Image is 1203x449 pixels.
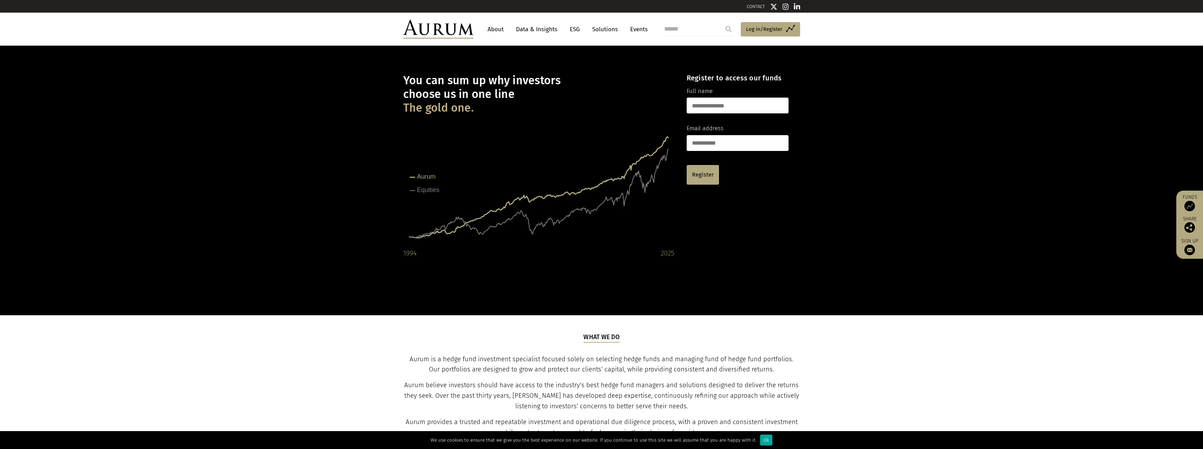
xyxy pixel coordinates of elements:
a: Sign up [1180,238,1199,255]
div: Ok [760,435,772,445]
a: Funds [1180,194,1199,211]
img: Instagram icon [783,3,789,10]
span: Aurum is a hedge fund investment specialist focused solely on selecting hedge funds and managing ... [410,355,793,374]
img: Sign up to our newsletter [1184,245,1195,255]
span: The gold one. [403,101,474,115]
a: Data & Insights [512,23,561,36]
label: Full name [687,87,713,96]
label: Email address [687,124,724,133]
span: Log in/Register [746,25,783,33]
a: Register [687,165,719,185]
a: Log in/Register [741,22,800,37]
a: CONTACT [747,4,765,9]
img: Aurum [403,20,473,39]
tspan: Equities [417,186,439,193]
img: Share this post [1184,222,1195,233]
div: Share [1180,217,1199,233]
a: Solutions [589,23,621,36]
a: ESG [566,23,583,36]
h5: What we do [583,333,620,343]
a: About [484,23,507,36]
span: Aurum provides a trusted and repeatable investment and operational due diligence process, with a ... [406,418,798,436]
img: Access Funds [1184,201,1195,211]
div: 2025 [661,247,674,259]
div: 1994 [403,247,417,259]
span: Aurum believe investors should have access to the industry’s best hedge fund managers and solutio... [404,381,799,410]
tspan: Aurum [417,173,436,180]
h4: Register to access our funds [687,74,789,82]
input: Submit [721,22,735,36]
a: Events [627,23,648,36]
img: Linkedin icon [794,3,800,10]
img: Twitter icon [770,3,777,10]
h1: You can sum up why investors choose us in one line [403,74,674,115]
